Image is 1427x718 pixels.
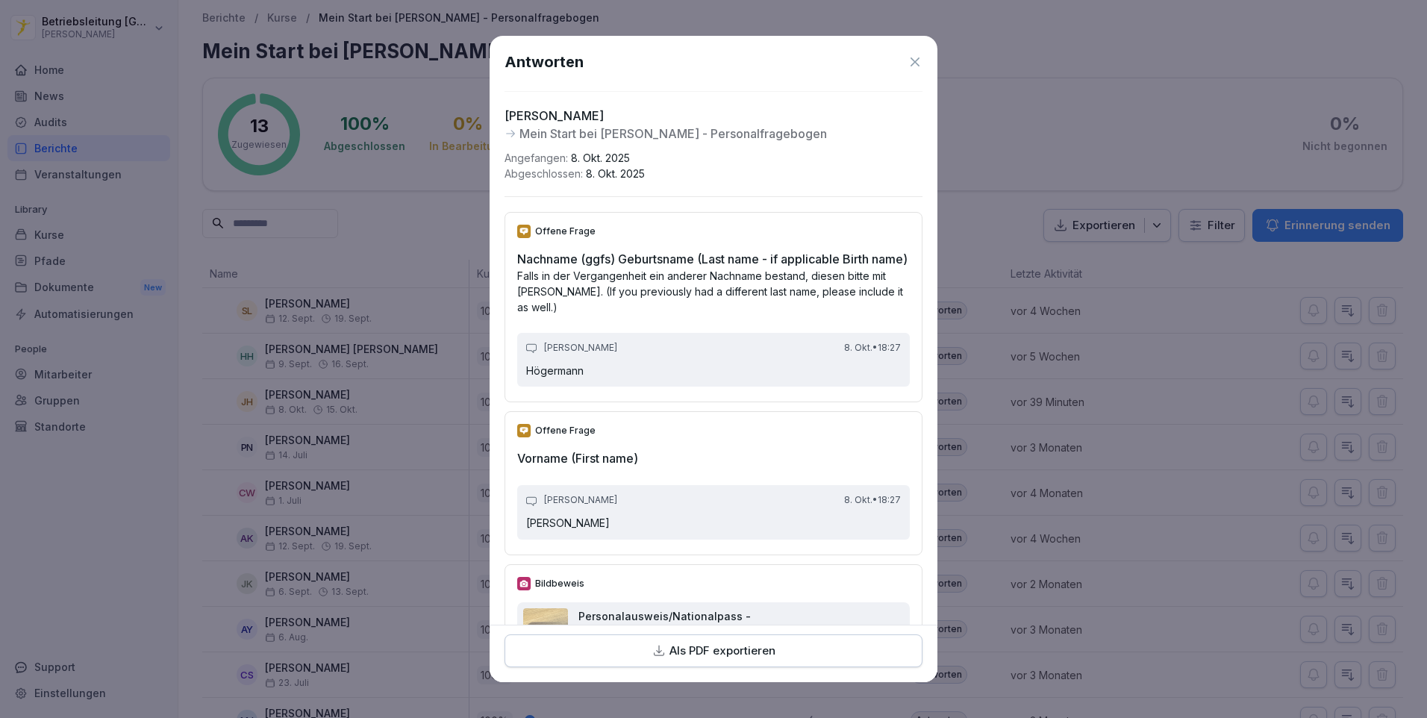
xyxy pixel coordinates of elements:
p: Högermann [526,363,901,378]
p: [PERSON_NAME] [526,516,901,531]
h2: Personalausweis/Nationalpass - alternativ Reisepass (National Passport - alternatively Emergency ... [578,608,816,655]
p: Als PDF exportieren [669,642,775,659]
h2: Nachname (ggfs) Geburtsname (Last name - if applicable Birth name) [517,250,910,268]
p: [PERSON_NAME] [505,107,827,125]
span: 8. Okt. 2025 [586,167,645,180]
p: Abgeschlossen : [505,166,645,181]
p: 8. Okt. • 18:27 [844,342,901,355]
p: Bildbeweis [535,577,584,590]
p: Offene Frage [535,424,596,437]
h2: Vorname (First name) [517,449,910,467]
p: [PERSON_NAME] [544,342,617,355]
button: Als PDF exportieren [505,634,922,667]
p: Angefangen : [505,150,645,166]
p: Falls in der Vergangenheit ein anderer Nachname bestand, diesen bitte mit [PERSON_NAME]. (If you ... [517,268,910,315]
img: qu049q4r82lelyiy2q3ixt50.png [523,608,568,668]
p: Offene Frage [535,225,596,238]
p: [PERSON_NAME] [544,494,617,507]
p: Mein Start bei [PERSON_NAME] - Personalfragebogen [519,125,827,143]
p: 8. Okt. • 18:27 [844,494,901,507]
span: 8. Okt. 2025 [571,152,630,164]
h1: Antworten [505,51,584,73]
